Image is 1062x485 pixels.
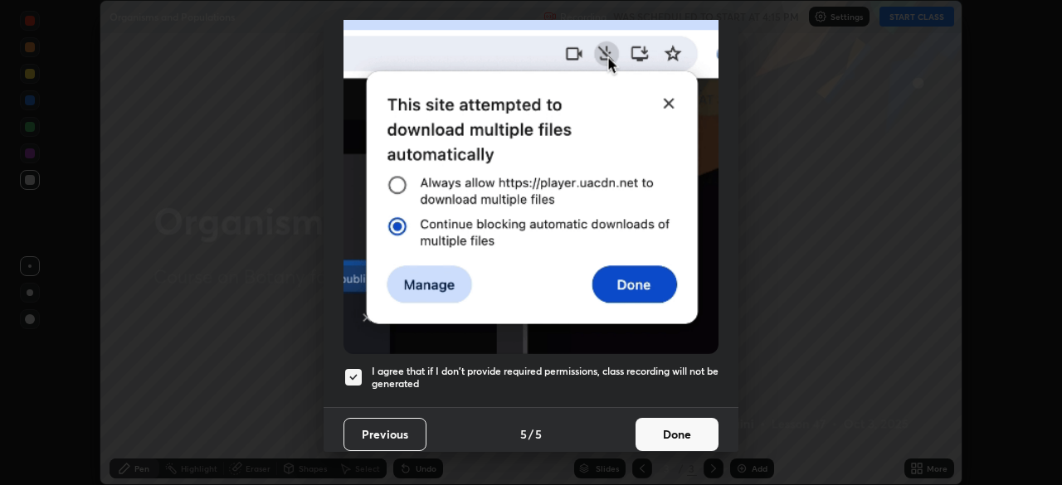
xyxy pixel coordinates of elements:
h4: 5 [535,425,542,443]
h4: / [529,425,533,443]
h4: 5 [520,425,527,443]
button: Previous [343,418,426,451]
button: Done [636,418,719,451]
h5: I agree that if I don't provide required permissions, class recording will not be generated [372,365,719,390]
